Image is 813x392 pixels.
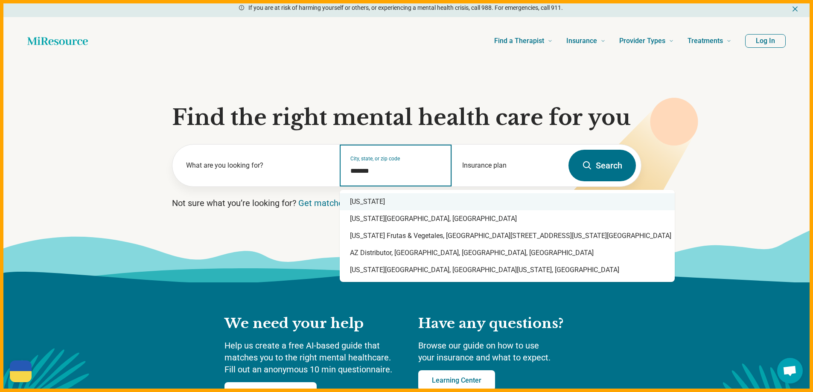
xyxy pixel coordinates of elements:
[418,370,495,391] a: Learning Center
[791,3,799,14] button: Dismiss
[340,190,675,282] div: Suggestions
[688,35,723,47] span: Treatments
[224,315,401,333] h2: We need your help
[340,244,675,261] div: AZ Distributor, [GEOGRAPHIC_DATA], [GEOGRAPHIC_DATA], [GEOGRAPHIC_DATA]
[566,35,597,47] span: Insurance
[186,160,330,171] label: What are you looking for?
[340,210,675,227] div: [US_STATE][GEOGRAPHIC_DATA], [GEOGRAPHIC_DATA]
[3,10,25,17] span: Upgrade
[568,150,636,181] button: Search
[745,34,786,48] button: Log In
[777,358,803,383] a: Open chat
[494,35,544,47] span: Find a Therapist
[27,32,88,49] a: Home page
[340,193,675,210] div: [US_STATE]
[418,340,589,363] p: Browse our guide on how to use your insurance and what to expect.
[298,198,348,208] a: Get matched
[418,315,589,333] h2: Have any questions?
[248,3,563,12] p: If you are at risk of harming yourself or others, or experiencing a mental health crisis, call 98...
[224,340,401,375] p: Help us create a free AI-based guide that matches you to the right mental healthcare. Fill out an...
[172,105,641,131] h1: Find the right mental health care for you
[619,35,665,47] span: Provider Types
[172,197,641,209] p: Not sure what you’re looking for?
[340,227,675,244] div: [US_STATE] Frutas & Vegetales, [GEOGRAPHIC_DATA][STREET_ADDRESS][US_STATE][GEOGRAPHIC_DATA]
[340,261,675,279] div: [US_STATE][GEOGRAPHIC_DATA], [GEOGRAPHIC_DATA][US_STATE], [GEOGRAPHIC_DATA]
